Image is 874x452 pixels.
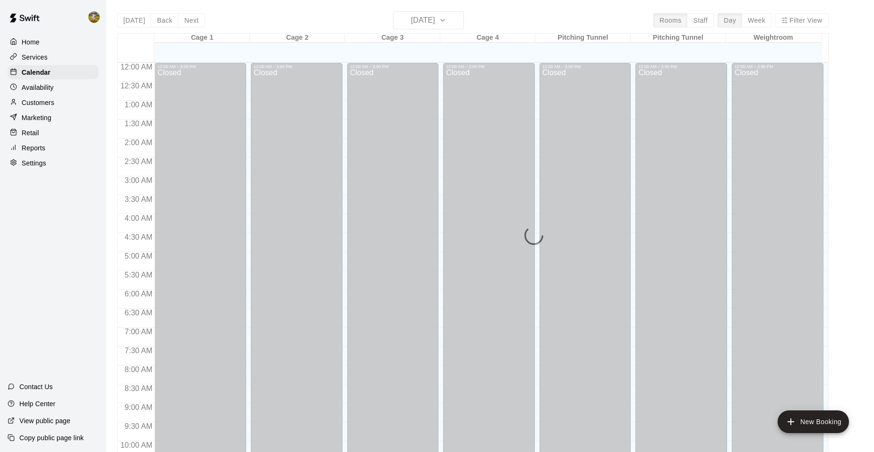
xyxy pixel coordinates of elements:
p: Reports [22,143,45,153]
span: 3:30 AM [122,195,155,203]
p: Retail [22,128,39,138]
div: 12:00 AM – 3:00 PM [350,64,436,69]
a: Services [8,50,99,64]
span: 4:00 AM [122,214,155,222]
p: Settings [22,158,46,168]
span: 2:30 AM [122,157,155,165]
p: Help Center [19,399,55,409]
img: Jhonny Montoya [88,11,100,23]
a: Retail [8,126,99,140]
div: Weightroom [726,34,821,43]
span: 6:30 AM [122,309,155,317]
span: 8:00 AM [122,365,155,374]
span: 12:30 AM [118,82,155,90]
span: 7:30 AM [122,347,155,355]
a: Availability [8,80,99,95]
p: Customers [22,98,54,107]
span: 9:30 AM [122,422,155,430]
p: Marketing [22,113,51,122]
div: Cage 2 [250,34,345,43]
span: 2:00 AM [122,139,155,147]
a: Customers [8,96,99,110]
span: 1:30 AM [122,120,155,128]
span: 5:30 AM [122,271,155,279]
div: Cage 1 [154,34,250,43]
div: Cage 4 [440,34,536,43]
p: View public page [19,416,70,426]
button: add [778,410,849,433]
span: 1:00 AM [122,101,155,109]
div: 12:00 AM – 3:00 PM [542,64,628,69]
div: 12:00 AM – 3:00 PM [638,64,724,69]
span: 5:00 AM [122,252,155,260]
span: 10:00 AM [118,441,155,449]
span: 3:00 AM [122,176,155,184]
div: 12:00 AM – 3:00 PM [735,64,821,69]
span: 4:30 AM [122,233,155,241]
p: Availability [22,83,54,92]
span: 12:00 AM [118,63,155,71]
a: Reports [8,141,99,155]
div: Pitching Tunnel [535,34,631,43]
div: Jhonny Montoya [86,8,106,26]
p: Calendar [22,68,51,77]
span: 7:00 AM [122,328,155,336]
p: Copy public page link [19,433,84,443]
p: Services [22,52,48,62]
p: Home [22,37,40,47]
a: Home [8,35,99,49]
div: 12:00 AM – 3:00 PM [254,64,340,69]
div: Cage 3 [345,34,440,43]
a: Marketing [8,111,99,125]
span: 9:00 AM [122,403,155,411]
a: Settings [8,156,99,170]
p: Contact Us [19,382,53,391]
div: 12:00 AM – 3:00 PM [446,64,532,69]
a: Calendar [8,65,99,79]
span: 6:00 AM [122,290,155,298]
span: 8:30 AM [122,384,155,392]
div: Pitching Tunnel [631,34,726,43]
div: 12:00 AM – 3:00 PM [157,64,243,69]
